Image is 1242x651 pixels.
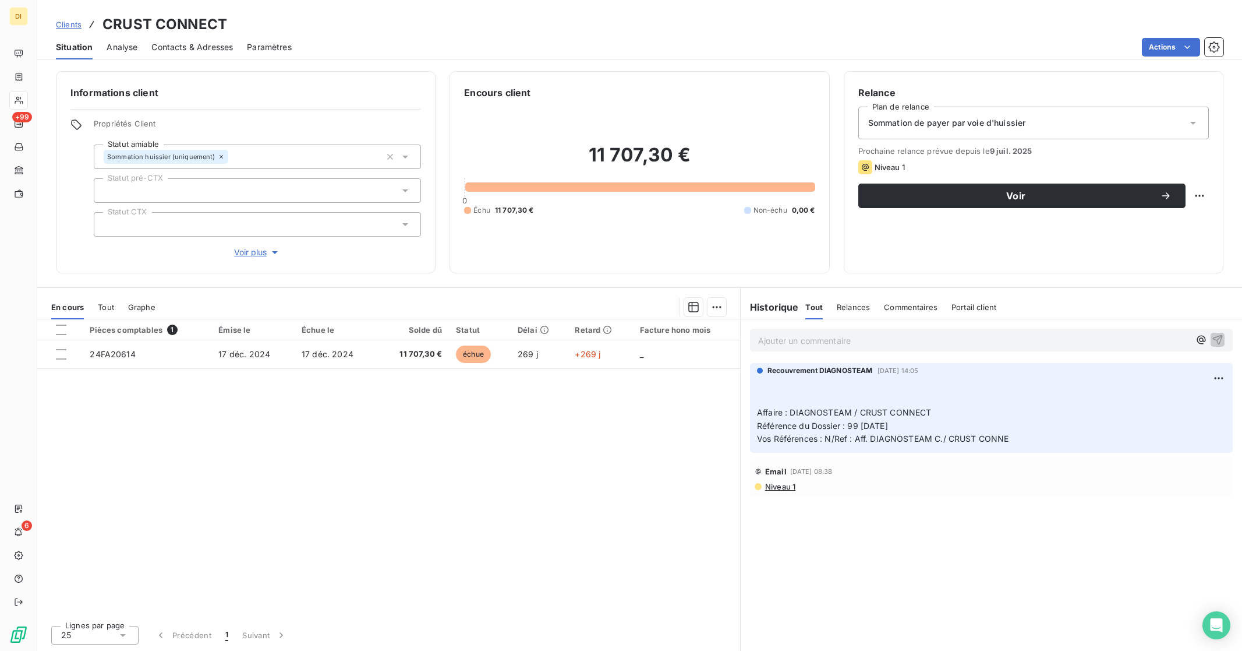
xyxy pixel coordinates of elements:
[1202,611,1230,639] div: Open Intercom Messenger
[302,349,353,359] span: 17 déc. 2024
[12,112,32,122] span: +99
[790,468,833,475] span: [DATE] 08:38
[990,146,1032,156] span: 9 juil. 2025
[518,325,561,335] div: Délai
[56,41,93,53] span: Situation
[757,421,888,431] span: Référence du Dossier : 99 [DATE]
[90,349,135,359] span: 24FA20614
[858,184,1186,208] button: Voir
[640,325,733,335] div: Facture hono mois
[464,86,530,100] h6: Encours client
[792,205,815,216] span: 0,00 €
[805,302,823,312] span: Tout
[22,520,32,531] span: 6
[875,163,905,172] span: Niveau 1
[640,349,643,359] span: _
[456,346,491,363] span: échue
[858,146,1209,156] span: Prochaine relance prévue depuis le
[148,623,218,648] button: Précédent
[753,205,787,216] span: Non-échu
[9,7,28,26] div: DI
[104,185,113,196] input: Ajouter une valeur
[473,205,490,216] span: Échu
[247,41,292,53] span: Paramètres
[225,629,228,641] span: 1
[951,302,996,312] span: Portail client
[575,325,625,335] div: Retard
[218,349,270,359] span: 17 déc. 2024
[385,349,442,360] span: 11 707,30 €
[741,300,799,314] h6: Historique
[107,41,137,53] span: Analyse
[218,623,235,648] button: 1
[767,365,873,376] span: Recouvrement DIAGNOSTEAM
[218,325,288,335] div: Émise le
[757,407,932,417] span: Affaire : DIAGNOSTEAM / CRUST CONNECT
[1142,38,1200,57] button: Actions
[575,349,600,359] span: +269 j
[765,467,787,476] span: Email
[56,19,82,30] a: Clients
[104,219,113,230] input: Ajouter une valeur
[302,325,371,335] div: Échue le
[9,625,28,644] img: Logo LeanPay
[94,119,421,135] span: Propriétés Client
[228,152,238,162] input: Ajouter une valeur
[94,246,421,259] button: Voir plus
[495,205,534,216] span: 11 707,30 €
[90,325,204,335] div: Pièces comptables
[757,434,1009,444] span: Vos Références : N/Ref : Aff. DIAGNOSTEAM C./ CRUST CONNE
[51,302,84,312] span: En cours
[462,196,467,205] span: 0
[764,482,795,491] span: Niveau 1
[102,14,227,35] h3: CRUST CONNECT
[70,86,421,100] h6: Informations client
[107,153,215,160] span: Sommation huissier (uniquement)
[884,302,937,312] span: Commentaires
[464,143,815,178] h2: 11 707,30 €
[98,302,114,312] span: Tout
[877,367,919,374] span: [DATE] 14:05
[167,325,178,335] span: 1
[872,191,1160,200] span: Voir
[868,117,1026,129] span: Sommation de payer par voie d'huissier
[61,629,71,641] span: 25
[151,41,233,53] span: Contacts & Adresses
[128,302,155,312] span: Graphe
[456,325,504,335] div: Statut
[56,20,82,29] span: Clients
[518,349,538,359] span: 269 j
[235,623,294,648] button: Suivant
[837,302,870,312] span: Relances
[858,86,1209,100] h6: Relance
[385,325,442,335] div: Solde dû
[234,247,281,258] span: Voir plus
